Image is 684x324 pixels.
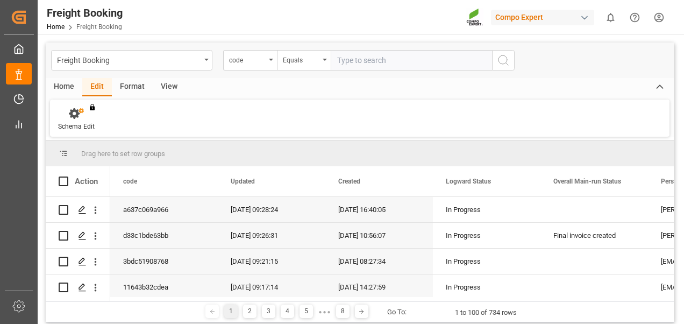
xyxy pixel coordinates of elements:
div: 11643b32cdea [110,274,218,300]
div: 4 [281,305,294,318]
img: Screenshot%202023-09-29%20at%2010.02.21.png_1712312052.png [466,8,483,27]
span: Created [338,178,360,185]
div: Press SPACE to select this row. [46,197,110,223]
div: 5 [300,305,313,318]
div: Action [75,177,98,186]
div: Press SPACE to select this row. [46,223,110,249]
div: a637c069a966 [110,197,218,222]
div: [DATE] 14:27:59 [325,274,433,300]
div: Home [46,78,82,96]
span: Drag here to set row groups [81,150,165,158]
div: [DATE] 09:21:15 [218,249,325,274]
div: Freight Booking [57,53,201,66]
div: Final invoice created [553,223,635,248]
div: [DATE] 09:17:14 [218,274,325,300]
div: [DATE] 10:56:07 [325,223,433,248]
button: show 0 new notifications [598,5,623,30]
div: 2 [243,305,256,318]
div: View [153,78,186,96]
button: open menu [277,50,331,71]
div: In Progress [446,223,528,248]
div: In Progress [446,198,528,222]
div: 1 [224,305,238,318]
div: Compo Expert [491,10,594,25]
div: Go To: [387,307,407,318]
div: ● ● ● [318,308,330,316]
span: Updated [231,178,255,185]
button: search button [492,50,515,71]
div: Edit [82,78,112,96]
div: Press SPACE to select this row. [46,274,110,300]
a: Home [47,23,65,31]
div: 3 [262,305,275,318]
div: 1 to 100 of 734 rows [455,307,517,318]
div: In Progress [446,249,528,274]
div: In Progress [446,275,528,300]
div: code [229,53,266,65]
div: [DATE] 09:28:24 [218,197,325,222]
input: Type to search [331,50,492,71]
div: Equals [283,53,319,65]
div: 8 [336,305,350,318]
div: Format [112,78,153,96]
div: d33c1bde63bb [110,223,218,248]
div: [DATE] 08:27:34 [325,249,433,274]
span: code [123,178,137,185]
button: open menu [223,50,277,71]
div: [DATE] 16:40:05 [325,197,433,222]
div: [DATE] 09:26:31 [218,223,325,248]
button: Compo Expert [491,7,598,27]
span: Overall Main-run Status [553,178,621,185]
button: open menu [51,50,212,71]
span: Logward Status [446,178,491,185]
div: Press SPACE to select this row. [46,249,110,274]
div: 3bdc51908768 [110,249,218,274]
button: Help Center [623,5,647,30]
div: Freight Booking [47,5,123,21]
